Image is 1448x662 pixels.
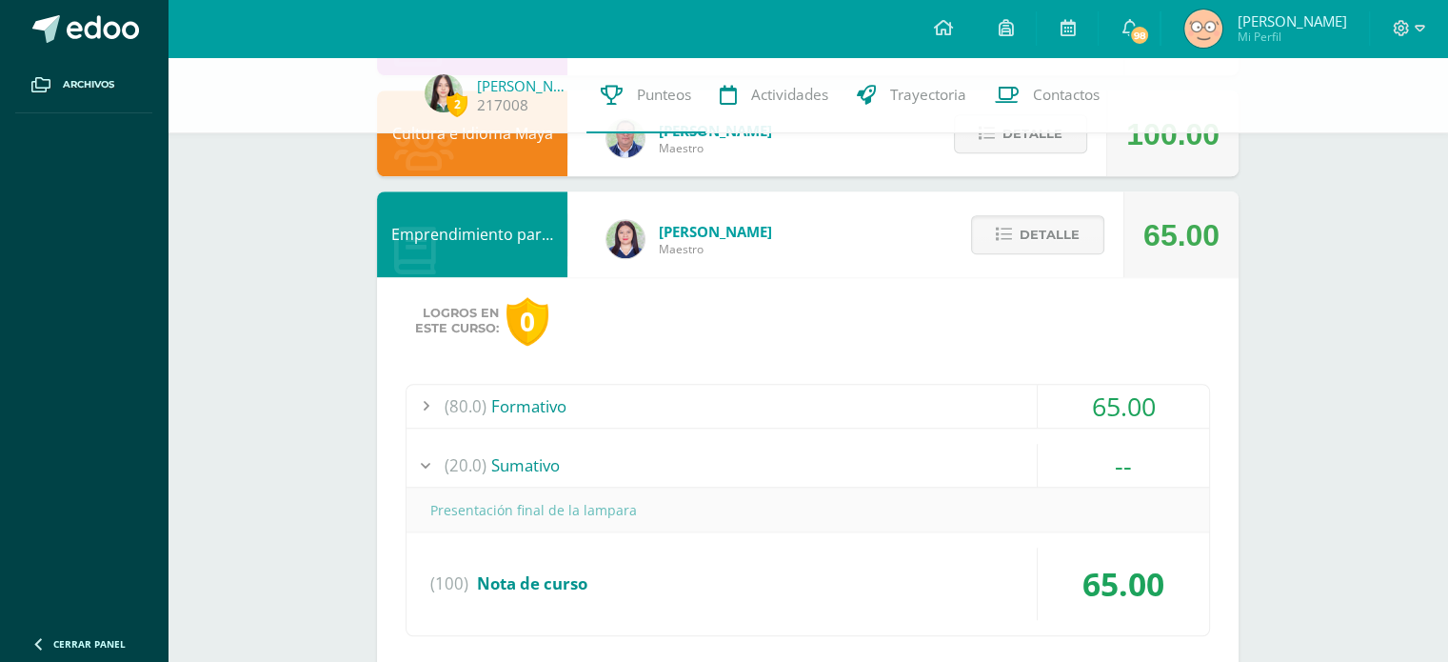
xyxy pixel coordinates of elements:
[477,572,587,594] span: Nota de curso
[637,85,691,105] span: Punteos
[377,191,567,277] div: Emprendimiento para la Productividad
[1237,29,1346,45] span: Mi Perfil
[63,77,114,92] span: Archivos
[446,92,467,116] span: 2
[1237,11,1346,30] span: [PERSON_NAME]
[954,114,1087,153] button: Detalle
[477,76,572,95] a: [PERSON_NAME]
[425,74,463,112] img: 8c1a34b3b9342903322ec75c6fc362cc.png
[659,222,772,241] span: [PERSON_NAME]
[1126,91,1220,177] div: 100.00
[705,57,843,133] a: Actividades
[606,119,645,157] img: c1c1b07ef08c5b34f56a5eb7b3c08b85.png
[1184,10,1222,48] img: 534664ee60f520b42d8813f001d89cd9.png
[1038,548,1209,620] div: 65.00
[430,548,468,620] span: (100)
[477,95,528,115] a: 217008
[1129,25,1150,46] span: 98
[1143,192,1220,278] div: 65.00
[586,57,705,133] a: Punteos
[506,297,548,346] div: 0
[15,57,152,113] a: Archivos
[1038,385,1209,428] div: 65.00
[606,220,645,258] img: a452c7054714546f759a1a740f2e8572.png
[1020,217,1080,252] span: Detalle
[445,444,486,487] span: (20.0)
[1002,116,1062,151] span: Detalle
[981,57,1114,133] a: Contactos
[407,385,1209,428] div: Formativo
[971,215,1104,254] button: Detalle
[843,57,981,133] a: Trayectoria
[53,637,126,651] span: Cerrar panel
[1038,444,1209,487] div: --
[1033,85,1100,105] span: Contactos
[659,140,772,156] span: Maestro
[659,241,772,257] span: Maestro
[377,90,567,176] div: Cultura e Idioma Maya
[415,306,499,336] span: Logros en este curso:
[751,85,828,105] span: Actividades
[407,444,1209,487] div: Sumativo
[890,85,966,105] span: Trayectoria
[445,385,486,428] span: (80.0)
[407,489,1209,532] div: Presentación final de la lampara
